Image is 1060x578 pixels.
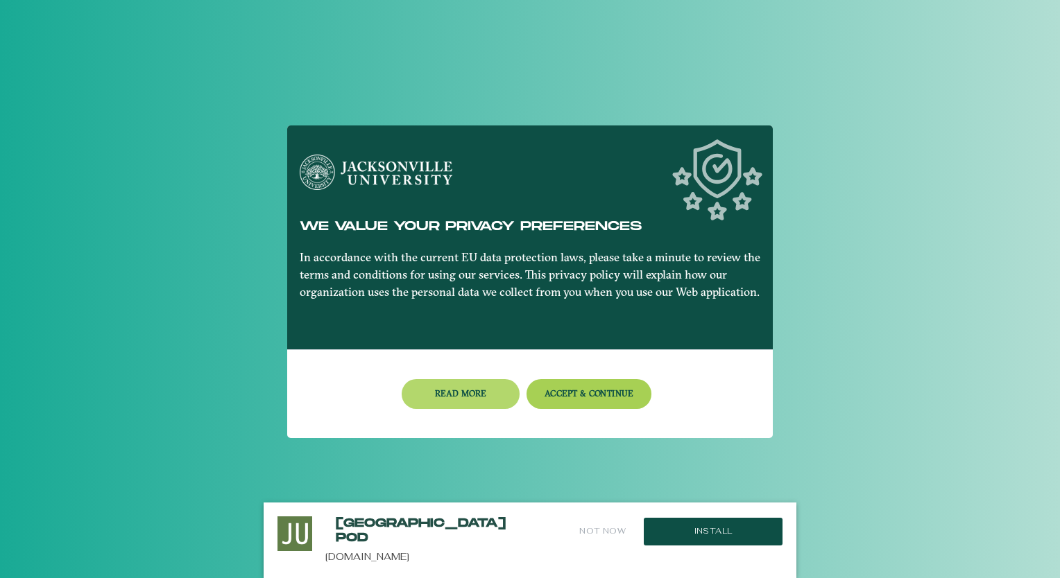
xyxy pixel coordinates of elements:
p: In accordance with the current EU data protection laws, please take a minute to review the terms ... [300,249,761,301]
a: [DOMAIN_NAME] [325,550,409,563]
button: Read more [402,379,520,409]
button: Not Now [578,516,627,546]
img: Jacksonville University logo [300,155,452,190]
img: Install this Application? [277,516,312,551]
button: Accept & Continue [527,379,652,409]
button: Install [644,518,783,545]
h2: [GEOGRAPHIC_DATA] POD [336,516,481,545]
h5: We value your privacy preferences [300,219,761,234]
